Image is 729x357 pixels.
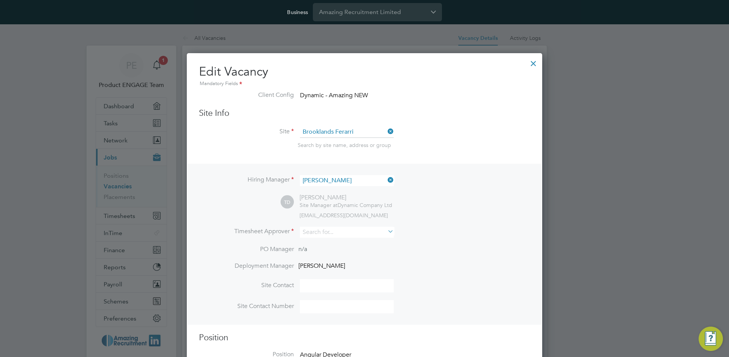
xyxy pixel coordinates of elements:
[199,227,294,235] label: Timesheet Approver
[199,80,530,88] div: Mandatory Fields
[300,194,392,202] div: [PERSON_NAME]
[300,175,394,186] input: Search for...
[199,332,530,343] h3: Position
[199,128,294,136] label: Site
[199,176,294,184] label: Hiring Manager
[199,64,530,88] h2: Edit Vacancy
[699,327,723,351] button: Engage Resource Center
[199,108,530,119] h3: Site Info
[199,91,294,99] label: Client Config
[199,281,294,289] label: Site Contact
[199,245,294,253] label: PO Manager
[300,92,368,99] span: Dynamic - Amazing NEW
[300,126,394,138] input: Search for...
[298,262,345,270] span: [PERSON_NAME]
[300,202,338,209] span: Site Manager at
[281,196,294,209] span: TD
[199,262,294,270] label: Deployment Manager
[298,245,307,253] span: n/a
[287,9,308,16] label: Business
[300,227,394,238] input: Search for...
[298,142,391,148] span: Search by site name, address or group
[300,202,392,209] div: Dynamic Company Ltd
[199,302,294,310] label: Site Contact Number
[300,212,388,219] span: [EMAIL_ADDRESS][DOMAIN_NAME]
